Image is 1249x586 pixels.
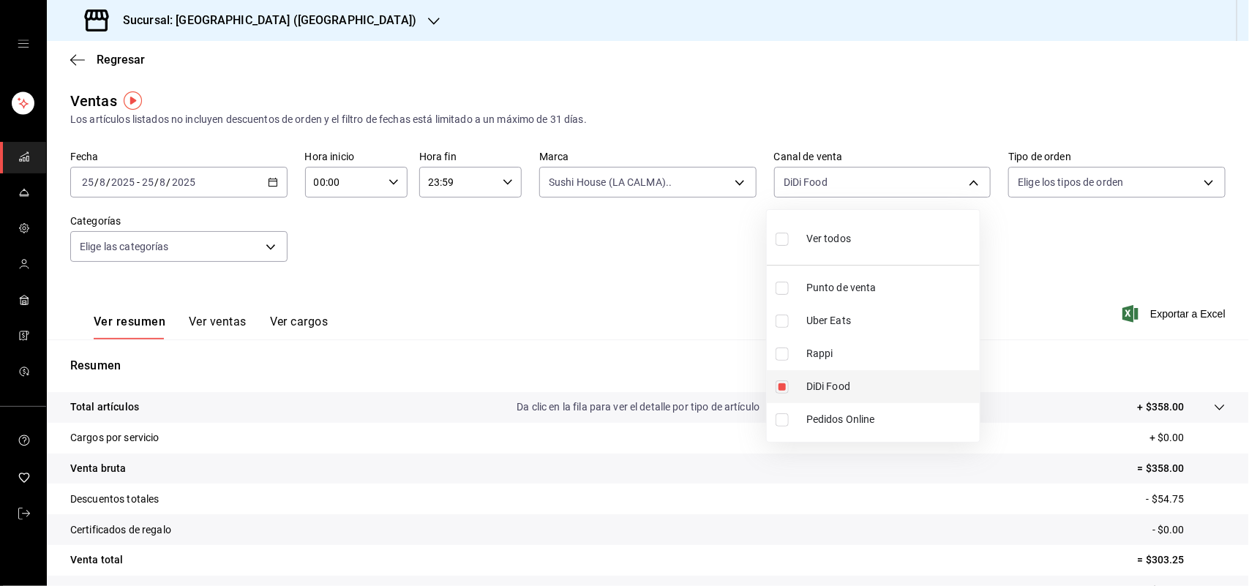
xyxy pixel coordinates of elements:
[806,313,974,328] span: Uber Eats
[124,91,142,110] img: Tooltip marker
[806,379,974,394] span: DiDi Food
[806,412,974,427] span: Pedidos Online
[806,346,974,361] span: Rappi
[806,231,851,247] span: Ver todos
[806,280,974,296] span: Punto de venta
